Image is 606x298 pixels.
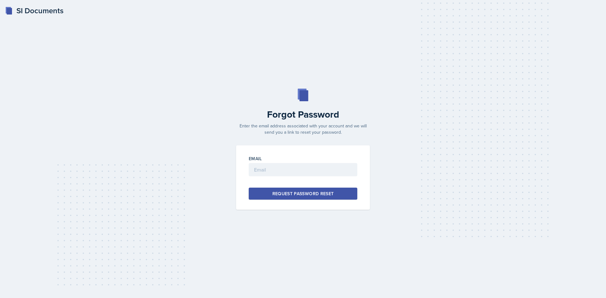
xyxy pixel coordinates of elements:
[249,155,262,162] label: Email
[5,5,63,16] a: SI Documents
[249,163,357,176] input: Email
[272,190,334,197] div: Request Password Reset
[232,123,374,135] p: Enter the email address associated with your account and we will send you a link to reset your pa...
[232,109,374,120] h2: Forgot Password
[249,188,357,200] button: Request Password Reset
